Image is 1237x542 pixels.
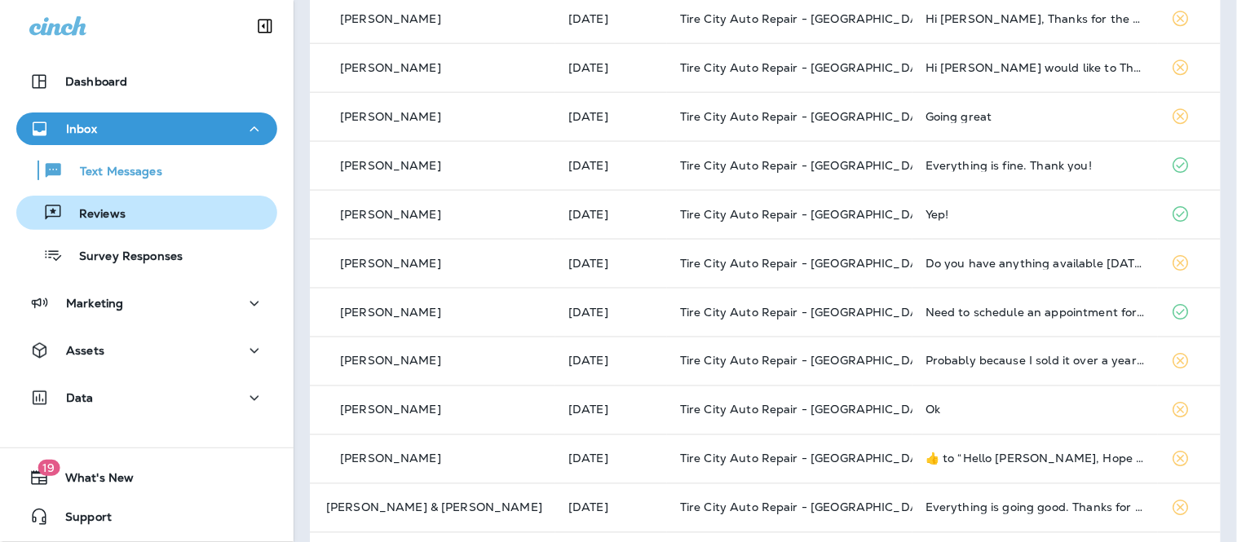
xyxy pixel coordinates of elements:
div: Do you have anything available today at 4:30? [926,257,1145,270]
p: Survey Responses [63,249,183,265]
p: [PERSON_NAME] [340,110,441,123]
button: Text Messages [16,153,277,187]
button: Support [16,500,277,533]
div: Everything is fine. Thank you! [926,159,1145,172]
p: [PERSON_NAME] [340,403,441,416]
p: [PERSON_NAME] [340,159,441,172]
button: Dashboard [16,65,277,98]
button: Reviews [16,196,277,230]
p: Text Messages [64,165,162,180]
span: Tire City Auto Repair - [GEOGRAPHIC_DATA] [680,403,938,417]
div: Yep! [926,208,1145,221]
button: Survey Responses [16,238,277,272]
p: Aug 30, 2025 09:50 AM [568,452,654,465]
span: Tire City Auto Repair - [GEOGRAPHIC_DATA] [680,500,938,515]
p: Sep 3, 2025 11:41 AM [568,12,654,25]
div: Going great [926,110,1145,123]
div: Everything is going good. Thanks for checking. [926,501,1145,514]
span: Tire City Auto Repair - [GEOGRAPHIC_DATA] [680,305,938,319]
span: Tire City Auto Repair - [GEOGRAPHIC_DATA] [680,452,938,466]
div: Probably because I sold it over a year ago. [926,355,1145,368]
p: Aug 31, 2025 11:25 AM [568,355,654,368]
span: Tire City Auto Repair - [GEOGRAPHIC_DATA] [680,158,938,173]
button: Data [16,381,277,414]
p: Data [66,391,94,404]
p: [PERSON_NAME] [340,355,441,368]
p: Sep 2, 2025 11:28 AM [568,159,654,172]
p: Reviews [63,207,126,223]
p: [PERSON_NAME] & [PERSON_NAME] [326,501,542,514]
p: Sep 2, 2025 11:14 AM [568,208,654,221]
span: Tire City Auto Repair - [GEOGRAPHIC_DATA] [680,256,938,271]
p: Sep 2, 2025 05:42 PM [568,61,654,74]
span: 19 [38,460,60,476]
span: Tire City Auto Repair - [GEOGRAPHIC_DATA] [680,109,938,124]
span: Tire City Auto Repair - [GEOGRAPHIC_DATA] [680,60,938,75]
p: Aug 30, 2025 11:30 AM [568,403,654,416]
p: [PERSON_NAME] [340,208,441,221]
p: Aug 29, 2025 08:11 PM [568,501,654,514]
p: Marketing [66,297,123,310]
p: [PERSON_NAME] [340,257,441,270]
p: Sep 1, 2025 08:29 AM [568,306,654,319]
button: 19What's New [16,461,277,494]
span: Support [49,510,112,530]
div: Need to schedule an appointment for an oil change [926,306,1145,319]
p: Sep 2, 2025 11:29 AM [568,110,654,123]
div: ​👍​ to “ Hello Alex, Hope all is well! This is Seth from Tire City Auto Repair - Albion. I wanted... [926,452,1145,465]
p: Inbox [66,122,97,135]
span: Tire City Auto Repair - [GEOGRAPHIC_DATA] [680,207,938,222]
div: Hi Mike I would like to Thank You for How fasted that you were to get the Tires done.. I will be ... [926,61,1145,74]
span: Tire City Auto Repair - [GEOGRAPHIC_DATA] [680,354,938,368]
p: [PERSON_NAME] [340,306,441,319]
p: Sep 2, 2025 11:10 AM [568,257,654,270]
p: [PERSON_NAME] [340,452,441,465]
button: Collapse Sidebar [242,10,288,42]
span: What's New [49,471,134,491]
div: Ok [926,403,1145,416]
p: Assets [66,344,104,357]
button: Marketing [16,287,277,319]
p: [PERSON_NAME] [340,12,441,25]
p: [PERSON_NAME] [340,61,441,74]
button: Assets [16,334,277,367]
p: Dashboard [65,75,127,88]
div: Hi Mike, Thanks for the message. Roger will definitely be bringing it back in, but for now we're ... [926,12,1145,25]
span: Tire City Auto Repair - [GEOGRAPHIC_DATA] [680,11,938,26]
button: Inbox [16,112,277,145]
